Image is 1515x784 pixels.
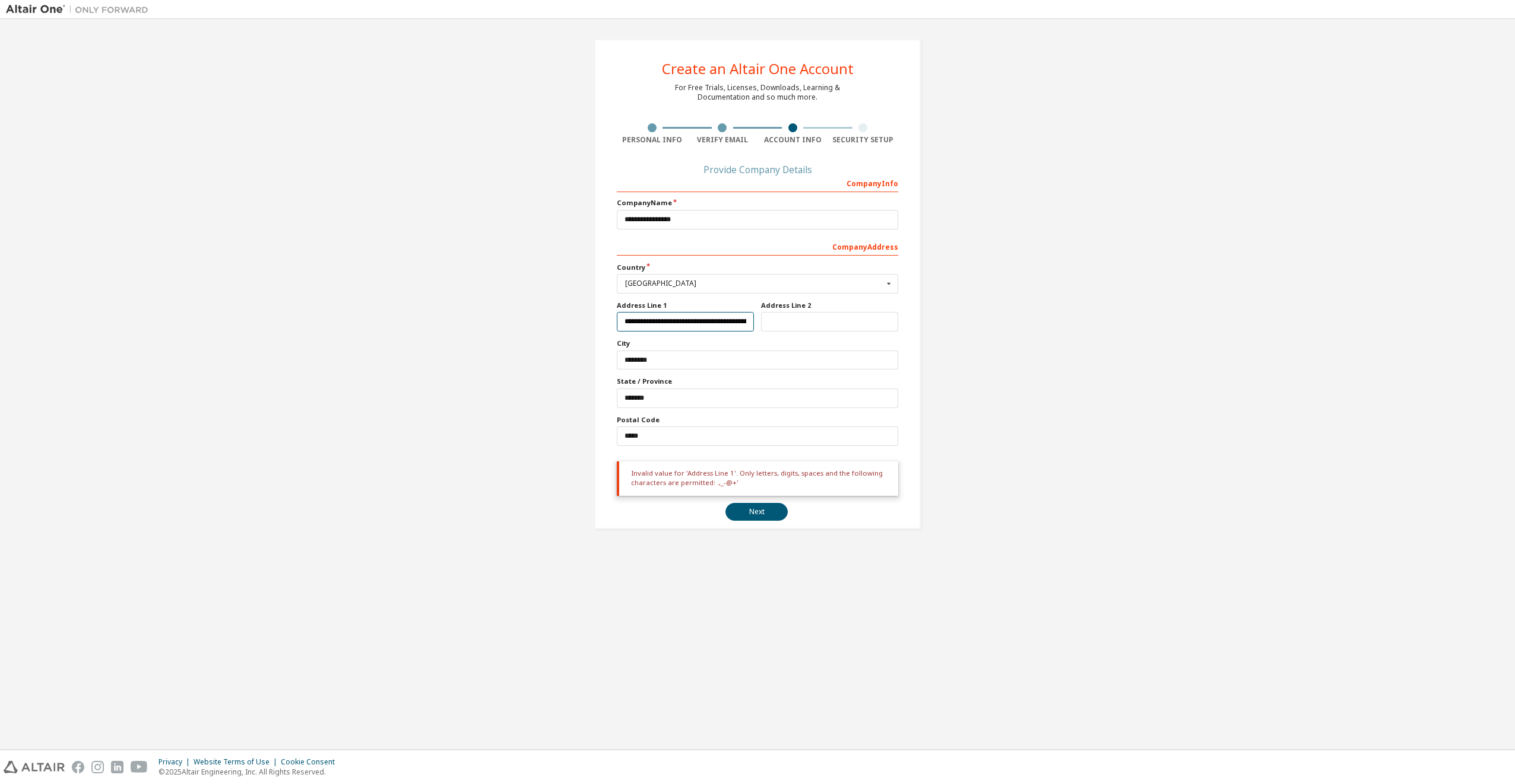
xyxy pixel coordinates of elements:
[617,301,754,310] label: Address Line 1
[617,166,898,173] div: Provide Company Details
[617,173,898,192] div: Company Info
[675,83,840,102] div: For Free Trials, Licenses, Downloads, Learning & Documentation and so much more.
[111,761,123,773] img: linkedin.svg
[617,135,687,145] div: Personal Info
[617,237,898,256] div: Company Address
[72,761,84,773] img: facebook.svg
[281,757,342,767] div: Cookie Consent
[6,4,154,15] img: Altair One
[617,339,898,348] label: City
[687,135,758,145] div: Verify Email
[725,503,788,521] button: Next
[4,761,65,773] img: altair_logo.svg
[625,280,883,287] div: [GEOGRAPHIC_DATA]
[617,263,898,272] label: Country
[617,461,898,496] div: Invalid value for 'Address Line 1'. Only letters, digits, spaces and the following characters are...
[617,415,898,425] label: Postal Code
[617,198,898,208] label: Company Name
[91,761,104,773] img: instagram.svg
[662,62,854,76] div: Create an Altair One Account
[761,301,898,310] label: Address Line 2
[617,377,898,386] label: State / Province
[159,767,342,777] p: © 2025 Altair Engineering, Inc. All Rights Reserved.
[757,135,828,145] div: Account Info
[194,757,281,767] div: Website Terms of Use
[159,757,194,767] div: Privacy
[828,135,899,145] div: Security Setup
[131,761,148,773] img: youtube.svg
